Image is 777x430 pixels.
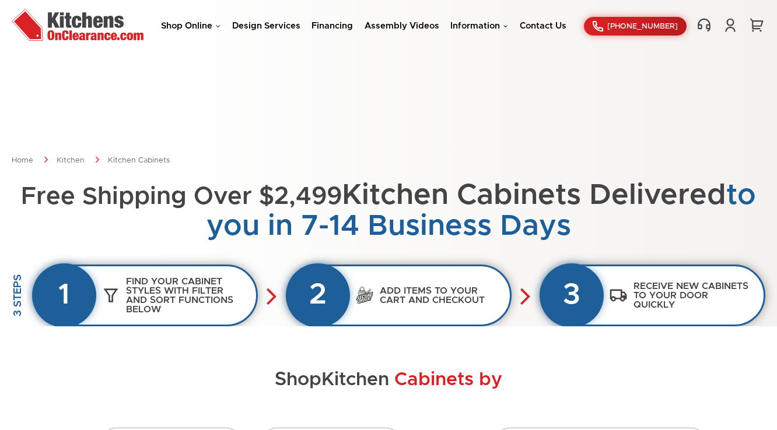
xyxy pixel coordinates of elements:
a: [PHONE_NUMBER] [584,17,687,36]
h3: Receive new cabinets to your door quickly [628,276,764,315]
div: 1 [32,263,96,327]
a: Kitchen [57,157,85,164]
span: Cabinets by [394,371,502,389]
a: Home [12,157,33,164]
div: 3 [540,263,604,327]
h1: Kitchen Cabinets Delivered [12,180,765,241]
h3: Add items to your cart and checkout [374,280,510,311]
a: Information [450,22,508,30]
img: Kitchens On Clearance [12,9,143,41]
a: Shop Online [161,22,220,30]
span: Kitchen [321,371,389,389]
a: Financing [311,22,353,30]
span: to you in 7-14 Business Days [206,181,757,241]
span: [PHONE_NUMBER] [607,23,678,30]
h2: 3 STEPS [12,274,25,316]
h2: Shop [12,370,765,390]
a: Contact Us [520,22,566,30]
a: Kitchen Cabinets [108,157,170,164]
a: Assembly Videos [365,22,439,30]
small: Free Shipping Over $2,499 [21,185,342,209]
h3: Find your cabinet styles with filter and sort functions below [120,271,256,320]
div: 2 [286,263,350,327]
a: Design Services [232,22,300,30]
